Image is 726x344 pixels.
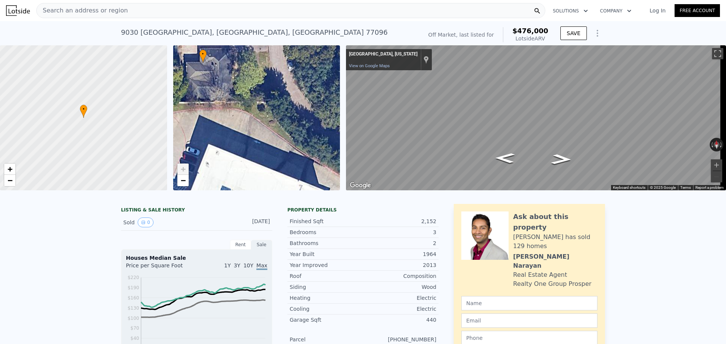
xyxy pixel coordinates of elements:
[543,152,580,167] path: Go East
[675,4,720,17] a: Free Account
[711,171,722,182] button: Zoom out
[346,45,726,190] div: Street View
[590,26,605,41] button: Show Options
[712,48,723,59] button: Toggle fullscreen view
[513,211,597,233] div: Ask about this property
[461,296,597,310] input: Name
[126,254,267,262] div: Houses Median Sale
[127,316,139,321] tspan: $100
[290,218,363,225] div: Finished Sqft
[346,45,726,190] div: Map
[123,218,191,227] div: Sold
[121,27,388,38] div: 9030 [GEOGRAPHIC_DATA] , [GEOGRAPHIC_DATA] , [GEOGRAPHIC_DATA] 77096
[513,270,567,279] div: Real Estate Agent
[594,4,638,18] button: Company
[290,228,363,236] div: Bedrooms
[199,51,206,57] span: •
[487,151,523,165] path: Go West
[290,336,363,343] div: Parcel
[513,233,597,251] div: [PERSON_NAME] has sold 129 homes
[290,250,363,258] div: Year Built
[127,285,139,290] tspan: $190
[363,261,436,269] div: 2013
[244,262,253,268] span: 10Y
[290,316,363,324] div: Garage Sqft
[80,106,87,113] span: •
[234,262,240,268] span: 3Y
[287,207,439,213] div: Property details
[641,7,675,14] a: Log In
[37,6,128,15] span: Search an address or region
[560,26,587,40] button: SAVE
[363,283,436,291] div: Wood
[80,105,87,118] div: •
[126,262,197,274] div: Price per Square Foot
[180,164,185,174] span: +
[180,176,185,185] span: −
[127,295,139,301] tspan: $160
[130,325,139,331] tspan: $70
[461,313,597,328] input: Email
[290,261,363,269] div: Year Improved
[290,305,363,313] div: Cooling
[290,294,363,302] div: Heating
[177,164,189,175] a: Zoom in
[138,218,154,227] button: View historical data
[256,262,267,270] span: Max
[428,31,494,39] div: Off Market, last listed for
[547,4,594,18] button: Solutions
[8,164,12,174] span: +
[710,138,714,151] button: Rotate counterclockwise
[6,5,30,16] img: Lotside
[423,56,429,64] a: Show location on map
[650,185,676,190] span: © 2025 Google
[512,27,548,35] span: $476,000
[349,63,390,68] a: View on Google Maps
[4,164,16,175] a: Zoom in
[363,316,436,324] div: 440
[224,262,231,268] span: 1Y
[363,272,436,280] div: Composition
[290,283,363,291] div: Siding
[230,240,251,250] div: Rent
[236,218,270,227] div: [DATE]
[177,175,189,186] a: Zoom out
[363,336,436,343] div: [PHONE_NUMBER]
[680,185,691,190] a: Terms (opens in new tab)
[349,51,417,57] div: [GEOGRAPHIC_DATA], [US_STATE]
[363,250,436,258] div: 1964
[363,228,436,236] div: 3
[363,294,436,302] div: Electric
[199,49,206,63] div: •
[613,185,645,190] button: Keyboard shortcuts
[363,305,436,313] div: Electric
[714,138,720,152] button: Reset the view
[8,176,12,185] span: −
[720,138,724,151] button: Rotate clockwise
[513,279,591,288] div: Realty One Group Prosper
[127,305,139,311] tspan: $130
[512,35,548,42] div: Lotside ARV
[348,180,373,190] a: Open this area in Google Maps (opens a new window)
[290,239,363,247] div: Bathrooms
[363,218,436,225] div: 2,152
[130,336,139,341] tspan: $40
[513,252,597,270] div: [PERSON_NAME] Narayan
[363,239,436,247] div: 2
[127,275,139,280] tspan: $220
[695,185,724,190] a: Report a problem
[290,272,363,280] div: Roof
[348,180,373,190] img: Google
[711,159,722,171] button: Zoom in
[4,175,16,186] a: Zoom out
[251,240,272,250] div: Sale
[121,207,272,214] div: LISTING & SALE HISTORY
